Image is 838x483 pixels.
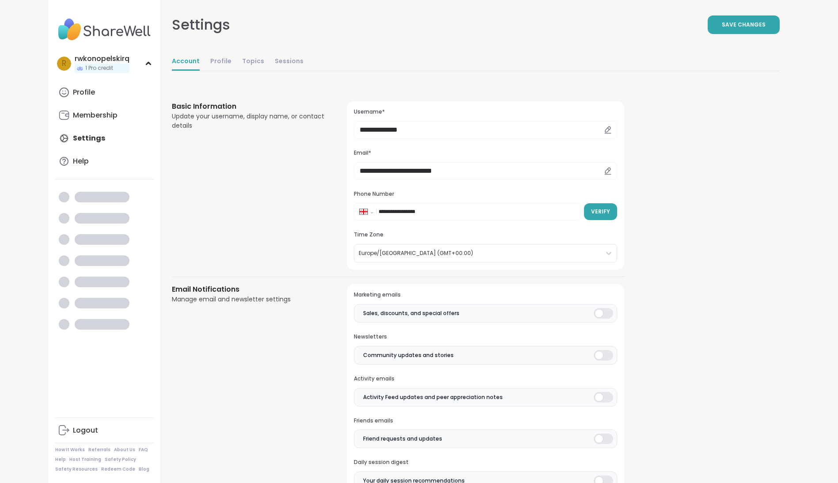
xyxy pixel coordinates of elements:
div: Settings [172,14,230,35]
a: Help [55,151,154,172]
h3: Daily session digest [354,459,617,466]
div: Logout [73,426,98,435]
img: ShareWell Nav Logo [55,14,154,45]
a: Redeem Code [101,466,135,472]
a: Logout [55,420,154,441]
a: Profile [210,53,231,71]
div: Membership [73,110,118,120]
a: Blog [139,466,149,472]
h3: Time Zone [354,231,617,239]
span: 1 Pro credit [85,65,113,72]
div: Help [73,156,89,166]
h3: Phone Number [354,190,617,198]
span: Activity Feed updates and peer appreciation notes [363,393,503,401]
a: Profile [55,82,154,103]
h3: Basic Information [172,101,326,112]
span: r [62,58,66,69]
a: Help [55,456,66,463]
h3: Newsletters [354,333,617,341]
span: Friend requests and updates [363,435,442,443]
span: Save Changes [722,21,766,29]
a: About Us [114,447,135,453]
h3: Marketing emails [354,291,617,299]
h3: Email* [354,149,617,157]
a: FAQ [139,447,148,453]
div: Manage email and newsletter settings [172,295,326,304]
a: Referrals [88,447,110,453]
div: Update your username, display name, or contact details [172,112,326,130]
div: rwkonopelskirq [75,54,129,64]
h3: Username* [354,108,617,116]
a: Membership [55,105,154,126]
span: Sales, discounts, and special offers [363,309,459,317]
h3: Activity emails [354,375,617,383]
a: Topics [242,53,264,71]
a: Safety Policy [105,456,136,463]
a: Host Training [69,456,101,463]
h3: Friends emails [354,417,617,425]
div: Profile [73,87,95,97]
button: Verify [584,203,617,220]
a: Sessions [275,53,303,71]
a: Account [172,53,200,71]
a: Safety Resources [55,466,98,472]
span: Community updates and stories [363,351,454,359]
button: Save Changes [708,15,780,34]
span: Verify [591,208,610,216]
h3: Email Notifications [172,284,326,295]
a: How It Works [55,447,85,453]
